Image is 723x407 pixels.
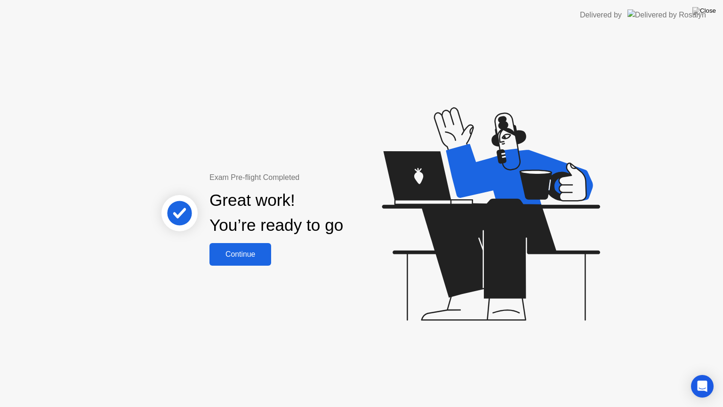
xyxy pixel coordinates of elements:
[209,172,404,183] div: Exam Pre-flight Completed
[209,188,343,238] div: Great work! You’re ready to go
[212,250,268,259] div: Continue
[209,243,271,266] button: Continue
[691,375,714,398] div: Open Intercom Messenger
[692,7,716,15] img: Close
[580,9,622,21] div: Delivered by
[627,9,706,20] img: Delivered by Rosalyn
